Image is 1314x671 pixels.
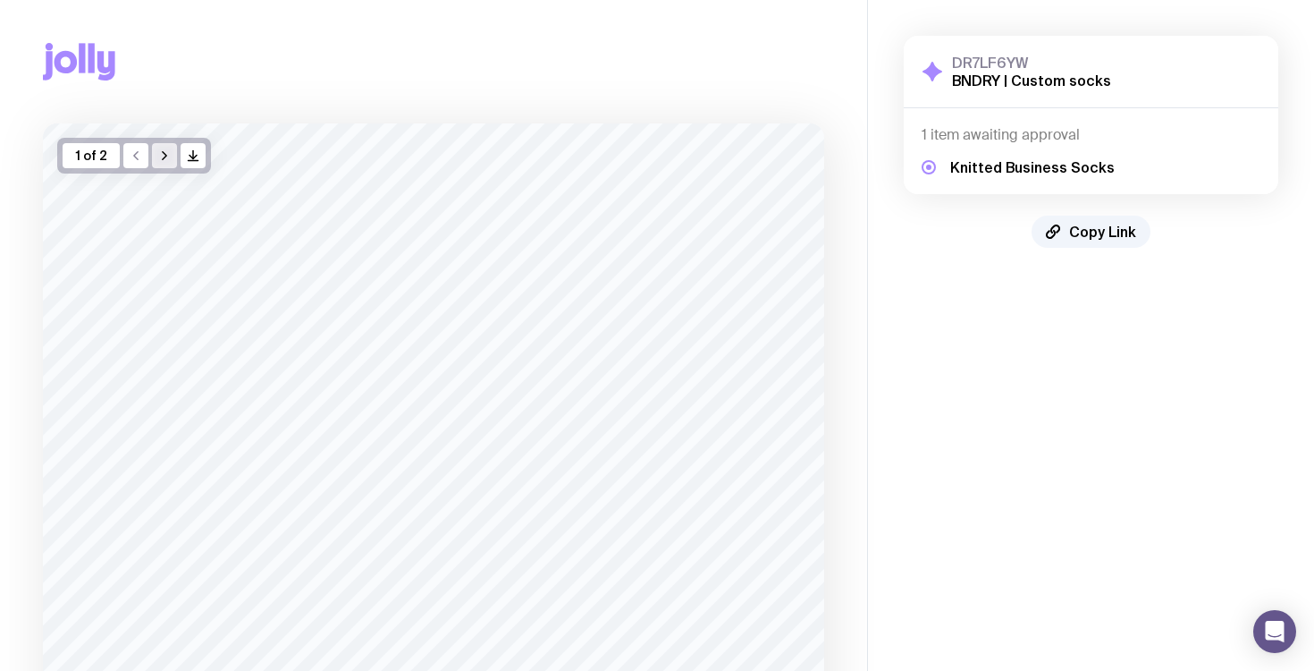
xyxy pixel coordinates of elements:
h2: BNDRY | Custom socks [952,72,1111,89]
h3: DR7LF6YW [952,54,1111,72]
div: 1 of 2 [63,143,120,168]
button: />/> [181,143,206,168]
g: /> /> [189,151,198,161]
span: Copy Link [1069,223,1136,241]
h5: Knitted Business Socks [950,158,1115,176]
button: Copy Link [1032,216,1150,248]
h4: 1 item awaiting approval [922,126,1260,144]
div: Open Intercom Messenger [1253,610,1296,653]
